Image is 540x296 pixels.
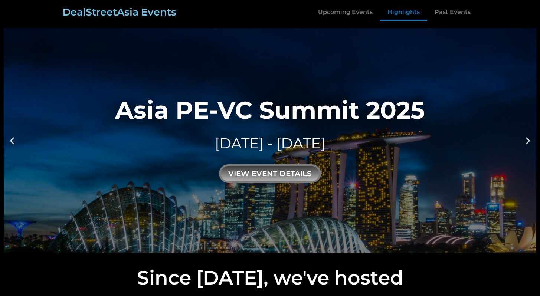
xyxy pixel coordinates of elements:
[380,4,427,21] a: Highlights
[427,4,478,21] a: Past Events
[219,164,321,183] div: view event details
[115,133,425,154] div: [DATE] - [DATE]
[7,136,17,145] div: Previous slide
[523,136,533,145] div: Next slide
[4,268,536,287] h2: Since [DATE], we've hosted
[311,4,380,21] a: Upcoming Events
[272,246,275,248] span: Go to slide 2
[266,246,268,248] span: Go to slide 1
[62,6,176,18] a: DealStreetAsia Events
[115,98,425,122] div: Asia PE-VC Summit 2025
[4,28,536,253] a: Asia PE-VC Summit 2025[DATE] - [DATE]view event details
